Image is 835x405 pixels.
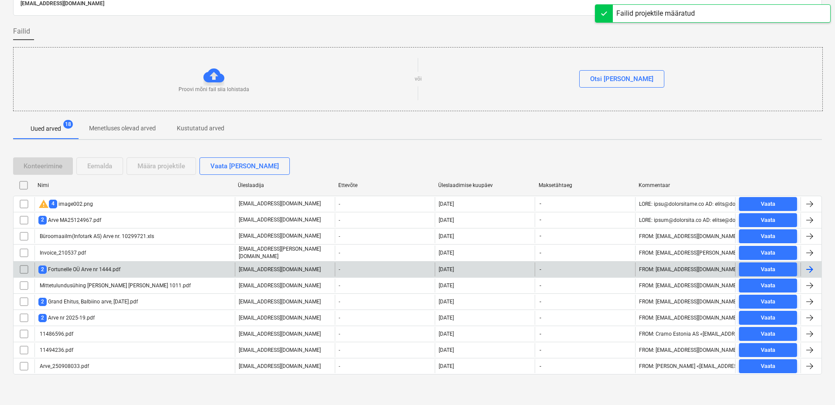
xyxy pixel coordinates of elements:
div: 11494236.pdf [38,347,73,353]
span: - [539,266,542,273]
p: [EMAIL_ADDRESS][DOMAIN_NAME] [239,266,321,273]
button: Otsi [PERSON_NAME] [579,70,664,88]
div: [DATE] [439,363,454,369]
div: Vaata [PERSON_NAME] [210,160,279,172]
div: Vaata [761,329,775,339]
div: Failid projektile määratud [616,8,695,19]
p: [EMAIL_ADDRESS][DOMAIN_NAME] [239,232,321,240]
span: 2 [38,314,47,322]
div: - [335,359,435,373]
span: - [539,347,542,354]
div: - [335,327,435,341]
div: - [335,245,435,260]
p: [EMAIL_ADDRESS][DOMAIN_NAME] [239,298,321,306]
p: [EMAIL_ADDRESS][DOMAIN_NAME] [239,330,321,338]
div: Maksetähtaeg [539,182,632,188]
div: Üleslaadija [238,182,331,188]
button: Vaata [739,359,797,373]
button: Vaata [739,343,797,357]
div: [DATE] [439,233,454,239]
span: - [539,216,542,224]
div: - [335,295,435,309]
div: Arve MA25124967.pdf [38,216,101,224]
div: Nimi [38,182,231,188]
span: 2 [38,298,47,306]
span: 18 [63,120,73,129]
div: Otsi [PERSON_NAME] [590,73,653,85]
p: [EMAIL_ADDRESS][PERSON_NAME][DOMAIN_NAME] [239,245,331,260]
div: Arve nr 2025-19.pdf [38,314,95,322]
span: warning [38,199,49,209]
div: image002.png [38,199,93,209]
div: Vaata [761,281,775,291]
div: [DATE] [439,201,454,207]
span: 2 [38,265,47,274]
p: Kustutatud arved [177,124,224,133]
iframe: Chat Widget [791,363,835,405]
p: [EMAIL_ADDRESS][DOMAIN_NAME] [239,282,321,289]
div: - [335,279,435,293]
div: Proovi mõni fail siia lohistadavõiOtsi [PERSON_NAME] [13,47,823,111]
div: [DATE] [439,282,454,289]
button: Vaata [739,279,797,293]
button: Vaata [739,229,797,243]
span: - [539,282,542,289]
div: - [335,213,435,227]
span: - [539,363,542,370]
span: - [539,314,542,322]
p: [EMAIL_ADDRESS][DOMAIN_NAME] [239,200,321,208]
div: [DATE] [439,315,454,321]
div: Vaata [761,265,775,275]
p: või [415,75,422,83]
button: Vaata [739,295,797,309]
span: - [539,232,542,240]
div: [DATE] [439,299,454,305]
p: [EMAIL_ADDRESS][DOMAIN_NAME] [239,363,321,370]
div: [DATE] [439,266,454,272]
div: Vaata [761,248,775,258]
span: - [539,298,542,306]
div: Vaata [761,313,775,323]
p: [EMAIL_ADDRESS][DOMAIN_NAME] [239,347,321,354]
div: - [335,197,435,211]
div: Üleslaadimise kuupäev [438,182,532,188]
div: Vaata [761,231,775,242]
span: Failid [13,26,30,37]
div: [DATE] [439,250,454,256]
div: Büroomaailm(Infotark AS) Arve nr. 10299721.xls [38,233,154,239]
div: Invoice_210537.pdf [38,250,86,256]
div: Ettevõte [338,182,432,188]
span: 2 [38,216,47,224]
span: - [539,249,542,257]
div: Grand Ehitus, Balbiino arve, [DATE].pdf [38,298,138,306]
div: Vaata [761,345,775,355]
div: Vaata [761,361,775,371]
button: Vaata [739,311,797,325]
button: Vaata [739,197,797,211]
div: [DATE] [439,347,454,353]
div: Fortunelle OÜ Arve nr 1444.pdf [38,265,120,274]
div: Kommentaar [639,182,732,188]
div: - [335,229,435,243]
p: [EMAIL_ADDRESS][DOMAIN_NAME] [239,314,321,322]
p: [EMAIL_ADDRESS][DOMAIN_NAME] [239,216,321,224]
span: - [539,200,542,208]
div: Vaata [761,297,775,307]
button: Vaata [739,246,797,260]
button: Vaata [739,327,797,341]
div: Mittetulundusühing [PERSON_NAME] [PERSON_NAME] 1011.pdf [38,282,191,289]
button: Vaata [PERSON_NAME] [199,157,290,175]
div: - [335,262,435,276]
div: Vaata [761,215,775,225]
p: Uued arved [31,124,61,133]
span: - [539,330,542,338]
div: 11486596.pdf [38,331,73,337]
div: - [335,311,435,325]
div: [DATE] [439,217,454,223]
div: [DATE] [439,331,454,337]
p: Proovi mõni fail siia lohistada [179,86,249,93]
span: 4 [49,200,57,208]
div: Vaata [761,199,775,209]
div: - [335,343,435,357]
